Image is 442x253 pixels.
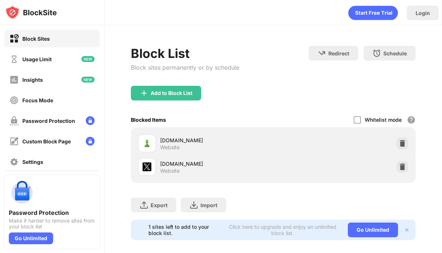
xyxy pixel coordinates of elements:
[10,137,19,146] img: customize-block-page-off.svg
[383,50,407,56] div: Schedule
[416,10,430,16] div: Login
[365,117,402,123] div: Whitelist mode
[10,96,19,105] img: focus-off.svg
[160,160,273,168] div: [DOMAIN_NAME]
[131,46,239,61] div: Block List
[160,136,273,144] div: [DOMAIN_NAME]
[22,118,75,124] div: Password Protection
[10,157,19,166] img: settings-off.svg
[5,5,57,20] img: logo-blocksite.svg
[200,202,217,208] div: Import
[160,144,180,151] div: Website
[226,224,339,236] div: Click here to upgrade and enjoy an unlimited block list.
[22,56,52,62] div: Usage Limit
[348,223,398,237] div: Go Unlimited
[10,116,19,125] img: password-protection-off.svg
[22,159,43,165] div: Settings
[9,209,95,216] div: Password Protection
[143,139,151,148] img: favicons
[10,75,19,84] img: insights-off.svg
[328,50,349,56] div: Redirect
[9,180,35,206] img: push-password-protection.svg
[151,202,167,208] div: Export
[143,162,151,171] img: favicons
[348,5,398,20] div: animation
[9,218,95,230] div: Make it harder to remove sites from your block list
[10,34,19,43] img: block-on.svg
[148,224,222,236] div: 1 sites left to add to your block list.
[404,227,410,233] img: x-button.svg
[22,97,53,103] div: Focus Mode
[86,137,95,146] img: lock-menu.svg
[22,77,43,83] div: Insights
[22,138,71,144] div: Custom Block Page
[151,90,192,96] div: Add to Block List
[86,116,95,125] img: lock-menu.svg
[131,64,239,71] div: Block sites permanently or by schedule
[81,56,95,62] img: new-icon.svg
[10,55,19,64] img: time-usage-off.svg
[131,117,166,123] div: Blocked Items
[22,36,50,42] div: Block Sites
[160,168,180,174] div: Website
[81,77,95,82] img: new-icon.svg
[9,232,53,244] div: Go Unlimited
